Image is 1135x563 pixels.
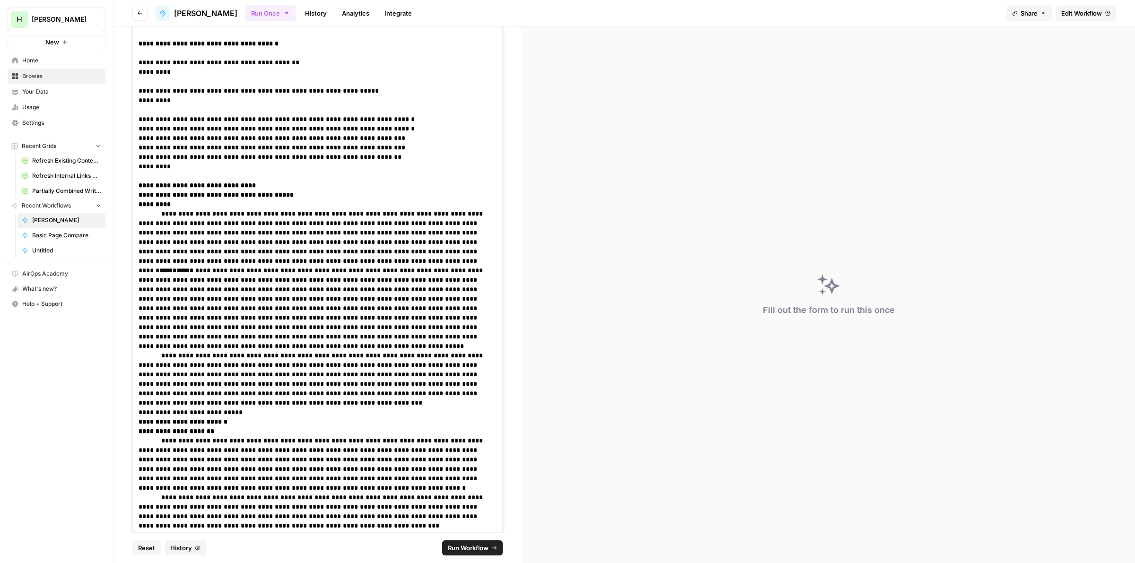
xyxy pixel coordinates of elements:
[138,543,155,553] span: Reset
[8,139,105,153] button: Recent Grids
[17,183,105,199] a: Partially Combined Writer Grid
[17,153,105,168] a: Refresh Existing Content [DATE]
[8,8,105,31] button: Workspace: Hasbrook
[17,243,105,258] a: Untitled
[1061,9,1102,18] span: Edit Workflow
[1006,6,1052,21] button: Share
[22,142,56,150] span: Recent Grids
[22,269,101,278] span: AirOps Academy
[8,100,105,115] a: Usage
[442,540,503,555] button: Run Workflow
[8,35,105,49] button: New
[32,216,101,225] span: [PERSON_NAME]
[17,168,105,183] a: Refresh Internal Links Grid (1)
[8,115,105,130] a: Settings
[22,72,101,80] span: Browse
[32,231,101,240] span: Basic Page Compare
[22,119,101,127] span: Settings
[299,6,332,21] a: History
[1056,6,1116,21] a: Edit Workflow
[155,6,237,21] a: [PERSON_NAME]
[170,543,192,553] span: History
[8,296,105,312] button: Help + Support
[379,6,418,21] a: Integrate
[32,187,101,195] span: Partially Combined Writer Grid
[17,213,105,228] a: [PERSON_NAME]
[8,282,105,296] div: What's new?
[17,14,22,25] span: H
[1021,9,1038,18] span: Share
[32,15,89,24] span: [PERSON_NAME]
[165,540,206,555] button: History
[45,37,59,47] span: New
[132,540,161,555] button: Reset
[32,246,101,255] span: Untitled
[336,6,375,21] a: Analytics
[8,199,105,213] button: Recent Workflows
[22,87,101,96] span: Your Data
[245,5,296,21] button: Run Once
[32,156,101,165] span: Refresh Existing Content [DATE]
[22,300,101,308] span: Help + Support
[763,303,895,317] div: Fill out the form to run this once
[22,103,101,112] span: Usage
[8,53,105,68] a: Home
[8,266,105,281] a: AirOps Academy
[174,8,237,19] span: [PERSON_NAME]
[448,543,489,553] span: Run Workflow
[22,56,101,65] span: Home
[22,201,71,210] span: Recent Workflows
[8,281,105,296] button: What's new?
[8,69,105,84] a: Browse
[17,228,105,243] a: Basic Page Compare
[32,172,101,180] span: Refresh Internal Links Grid (1)
[8,84,105,99] a: Your Data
